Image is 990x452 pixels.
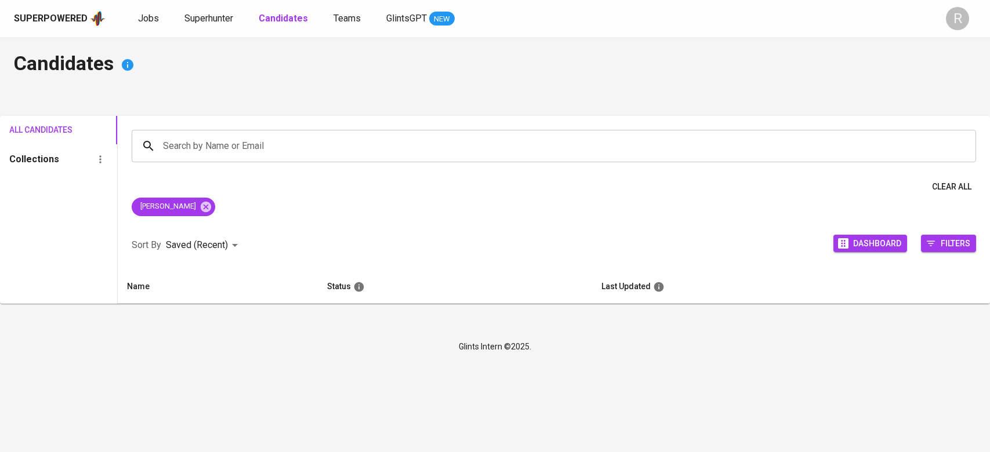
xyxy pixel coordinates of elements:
p: Saved (Recent) [166,238,228,252]
th: Status [318,270,592,304]
button: Dashboard [833,235,907,252]
div: [PERSON_NAME] [132,198,215,216]
a: Jobs [138,12,161,26]
a: Teams [333,12,363,26]
span: Clear All [932,180,971,194]
th: Name [118,270,318,304]
img: app logo [90,10,106,27]
span: Jobs [138,13,159,24]
h4: Candidates [14,51,976,79]
span: Filters [941,235,970,251]
a: Superpoweredapp logo [14,10,106,27]
a: Superhunter [184,12,235,26]
a: GlintsGPT NEW [386,12,455,26]
span: NEW [429,13,455,25]
b: Candidates [259,13,308,24]
a: Candidates [259,12,310,26]
span: [PERSON_NAME] [132,201,203,212]
span: Teams [333,13,361,24]
button: Clear All [927,176,976,198]
th: Last Updated [592,270,990,304]
span: Dashboard [853,235,901,251]
div: Superpowered [14,12,88,25]
span: All Candidates [9,123,57,137]
span: Superhunter [184,13,233,24]
span: GlintsGPT [386,13,427,24]
div: Saved (Recent) [166,235,242,256]
h6: Collections [9,151,59,167]
div: R [946,7,969,30]
p: Sort By [132,238,161,252]
button: Filters [921,235,976,252]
